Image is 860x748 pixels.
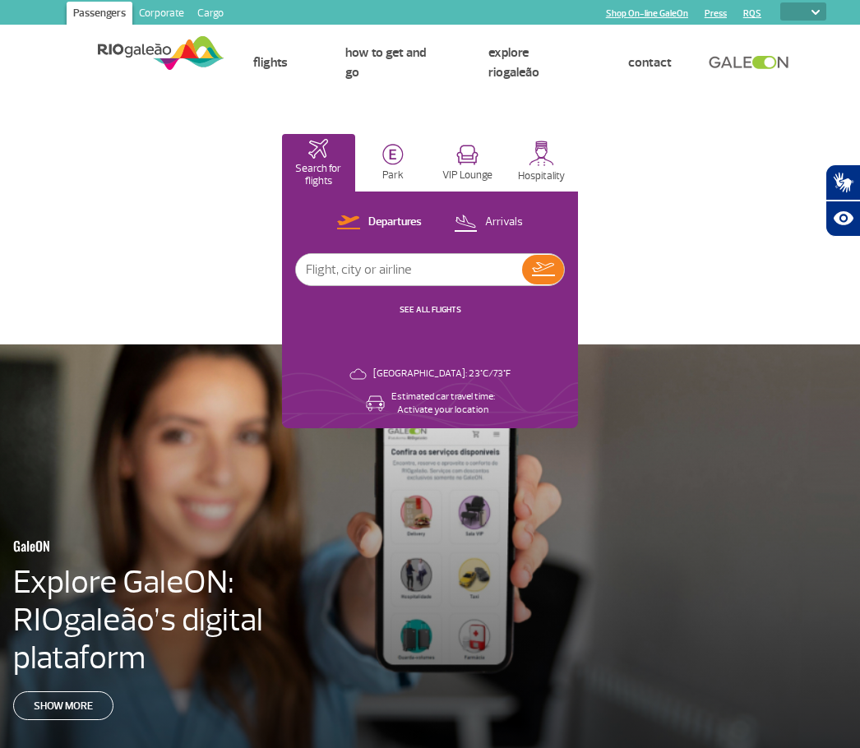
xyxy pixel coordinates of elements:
[290,163,347,187] p: Search for flights
[357,134,430,192] button: Park
[13,691,113,720] a: Show more
[442,169,492,182] p: VIP Lounge
[253,54,288,71] a: Flights
[191,2,230,28] a: Cargo
[431,134,504,192] button: VIP Lounge
[529,141,554,166] img: hospitality.svg
[391,390,495,417] p: Estimated car travel time: Activate your location
[456,145,479,165] img: vipRoom.svg
[382,169,404,182] p: Park
[368,215,422,230] p: Departures
[449,212,528,233] button: Arrivals
[606,8,688,19] a: Shop On-line GaleOn
[400,304,461,315] a: SEE ALL FLIGHTS
[332,212,427,233] button: Departures
[743,8,761,19] a: RQS
[628,54,672,71] a: Contact
[395,303,466,316] button: SEE ALL FLIGHTS
[488,44,539,81] a: Explore RIOgaleão
[308,139,328,159] img: airplaneHomeActive.svg
[13,529,288,563] h3: GaleON
[518,170,565,182] p: Hospitality
[345,44,426,81] a: How to get and go
[132,2,191,28] a: Corporate
[373,367,511,381] p: [GEOGRAPHIC_DATA]: 23°C/73°F
[282,134,355,192] button: Search for flights
[382,144,404,165] img: carParkingHome.svg
[485,215,523,230] p: Arrivals
[296,254,522,285] input: Flight, city or airline
[13,563,275,676] h4: Explore GaleON: RIOgaleão’s digital plataform
[705,8,727,19] a: Press
[506,134,579,192] button: Hospitality
[825,164,860,201] button: Abrir tradutor de língua de sinais.
[67,2,132,28] a: Passengers
[825,164,860,237] div: Plugin de acessibilidade da Hand Talk.
[825,201,860,237] button: Abrir recursos assistivos.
